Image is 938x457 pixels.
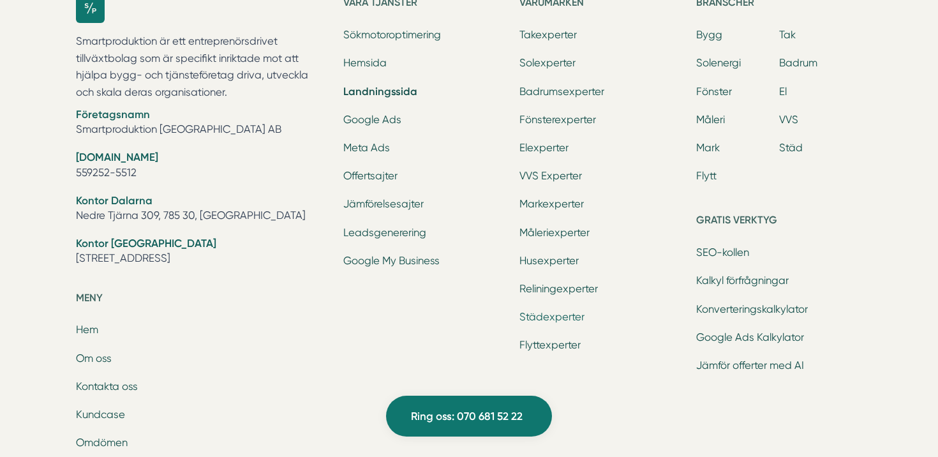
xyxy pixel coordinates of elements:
[779,114,798,126] a: VVS
[519,57,576,69] a: Solexperter
[343,85,417,98] a: Landningssida
[779,57,817,69] a: Badrum
[519,227,590,239] a: Måleriexperter
[76,194,153,207] strong: Kontor Dalarna
[76,150,328,183] li: 559252-5512
[76,437,128,449] a: Omdömen
[76,151,158,163] strong: [DOMAIN_NAME]
[519,311,584,323] a: Städexperter
[76,108,150,121] strong: Företagsnamn
[343,57,387,69] a: Hemsida
[779,86,787,98] a: El
[519,29,577,41] a: Takexperter
[76,290,328,310] h5: Meny
[76,193,328,226] li: Nedre Tjärna 309, 785 30, [GEOGRAPHIC_DATA]
[519,142,569,154] a: Elexperter
[343,170,398,182] a: Offertsajter
[696,331,804,343] a: Google Ads Kalkylator
[696,212,862,232] h5: Gratis verktyg
[343,142,390,154] a: Meta Ads
[519,283,598,295] a: Reliningexperter
[76,236,328,269] li: [STREET_ADDRESS]
[779,29,796,41] a: Tak
[696,274,789,287] a: Kalkyl förfrågningar
[519,255,579,267] a: Husexperter
[696,29,722,41] a: Bygg
[519,170,582,182] a: VVS Experter
[76,324,98,336] a: Hem
[696,142,720,154] a: Mark
[343,114,401,126] a: Google Ads
[343,227,426,239] a: Leadsgenerering
[696,114,725,126] a: Måleri
[696,170,717,182] a: Flytt
[343,255,440,267] a: Google My Business
[696,57,741,69] a: Solenergi
[76,107,328,140] li: Smartproduktion [GEOGRAPHIC_DATA] AB
[779,142,803,154] a: Städ
[696,86,732,98] a: Fönster
[696,359,804,371] a: Jämför offerter med AI
[386,396,552,437] a: Ring oss: 070 681 52 22
[519,86,604,98] a: Badrumsexperter
[76,352,112,364] a: Om oss
[519,339,581,351] a: Flyttexperter
[696,303,808,315] a: Konverteringskalkylator
[76,408,125,421] a: Kundcase
[411,408,523,425] span: Ring oss: 070 681 52 22
[519,198,584,210] a: Markexperter
[696,246,749,258] a: SEO-kollen
[76,237,216,250] strong: Kontor [GEOGRAPHIC_DATA]
[519,114,596,126] a: Fönsterexperter
[343,198,424,210] a: Jämförelsesajter
[343,29,441,41] a: Sökmotoroptimering
[76,380,138,393] a: Kontakta oss
[76,33,328,101] p: Smartproduktion är ett entreprenörsdrivet tillväxtbolag som är specifikt inriktade mot att hjälpa...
